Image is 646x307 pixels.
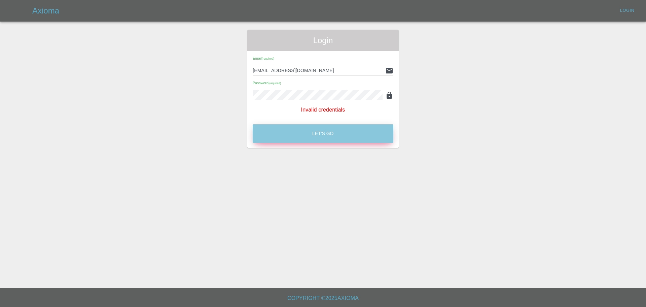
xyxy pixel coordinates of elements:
h5: Axioma [32,5,59,16]
p: Invalid credentials [253,106,393,114]
a: Login [616,5,638,16]
h6: Copyright © 2025 Axioma [5,294,641,303]
small: (required) [268,82,281,85]
span: Login [253,35,393,46]
small: (required) [262,57,274,60]
button: Let's Go [253,124,393,143]
span: Email [253,56,274,60]
span: Password [253,81,281,85]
